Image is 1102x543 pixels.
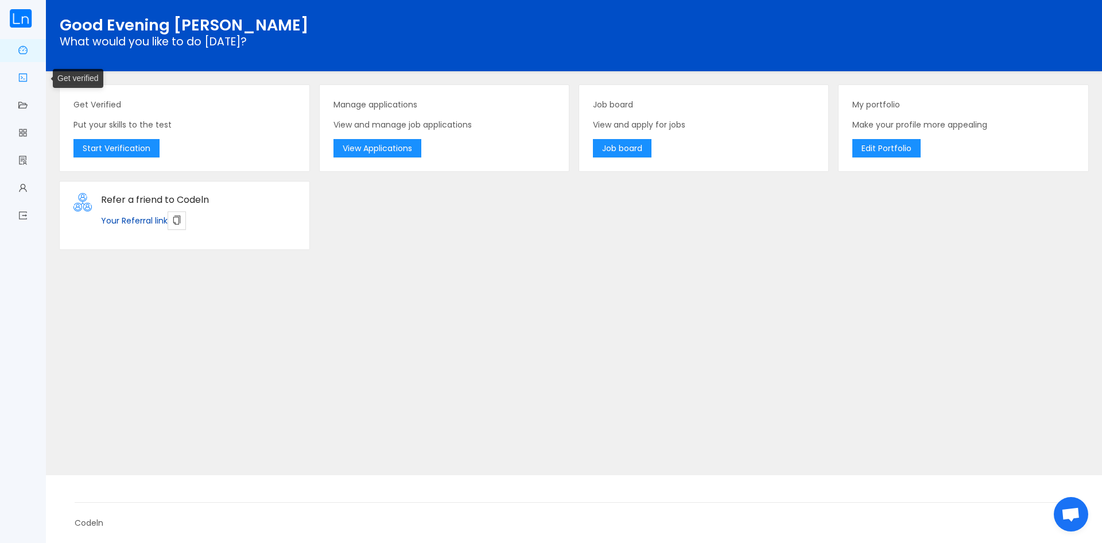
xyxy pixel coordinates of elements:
button: Edit Portfolio [852,139,921,157]
div: Open chat [1054,497,1088,532]
button: View Applications [333,139,421,157]
span: Good Evening [PERSON_NAME] [60,14,309,36]
p: My portfolio [852,99,1074,111]
a: icon: dashboard [18,39,28,63]
button: Job board [593,139,651,157]
p: Manage applications [333,99,555,111]
p: Job board [593,99,814,111]
img: cropped.59e8b842.png [9,9,32,28]
p: Your Referral link [101,211,295,230]
button: Start Verification [73,139,160,157]
p: Make your profile more appealing [852,119,1074,131]
a: icon: user [18,177,28,201]
p: View and apply for jobs [593,119,814,131]
p: View and manage job applications [333,119,555,131]
p: What would you like to do [DATE]? [60,37,1088,47]
p: Get Verified [73,99,295,111]
footer: Codeln [46,475,1102,543]
a: icon: solution [18,149,28,174]
a: icon: folder-open [18,94,28,118]
img: refer_vsdx9m.png [73,193,92,211]
div: Refer a friend to Codeln [101,193,295,207]
p: Put your skills to the test [73,119,295,131]
a: icon: code [18,67,28,91]
a: icon: appstore [18,122,28,146]
button: icon: copy [168,211,186,230]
